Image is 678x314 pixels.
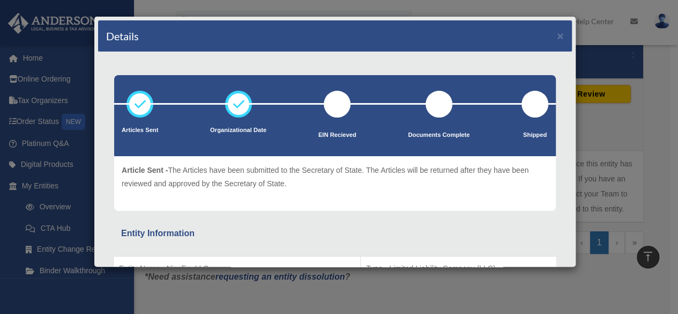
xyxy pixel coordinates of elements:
[521,130,548,141] p: Shipped
[408,130,470,141] p: Documents Complete
[119,262,355,275] p: Entity Name - Nicollio, LLC
[210,125,266,136] p: Organizational Date
[557,30,564,41] button: ×
[121,226,549,241] div: Entity Information
[122,166,168,174] span: Article Sent -
[122,164,548,190] p: The Articles have been submitted to the Secretary of State. The Articles will be returned after t...
[106,28,139,43] h4: Details
[122,125,158,136] p: Articles Sent
[366,262,551,275] p: Type - Limited Liability Company (LLC)
[318,130,356,141] p: EIN Recieved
